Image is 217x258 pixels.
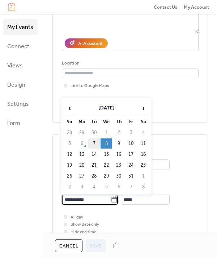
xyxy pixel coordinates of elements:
[76,117,88,127] th: Mo
[88,117,100,127] th: Tu
[7,118,20,129] span: Form
[113,117,124,127] th: Th
[7,99,29,110] span: Settings
[3,115,38,131] a: Form
[3,77,38,92] a: Design
[3,38,38,54] a: Connect
[88,149,100,159] td: 14
[71,221,99,228] span: Show date only
[101,138,112,149] td: 8
[88,171,100,181] td: 28
[76,149,88,159] td: 13
[125,171,137,181] td: 31
[7,22,33,33] span: My Events
[125,182,137,192] td: 7
[137,182,149,192] td: 8
[62,60,197,67] div: Location
[137,149,149,159] td: 18
[76,128,88,138] td: 29
[88,182,100,192] td: 4
[125,149,137,159] td: 17
[64,171,75,181] td: 26
[7,60,23,71] span: Views
[184,4,209,11] span: My Account
[154,3,178,11] a: Contact Us
[3,58,38,73] a: Views
[101,149,112,159] td: 15
[125,117,137,127] th: Fr
[3,96,38,112] a: Settings
[154,4,178,11] span: Contact Us
[64,160,75,170] td: 19
[64,128,75,138] td: 28
[101,160,112,170] td: 22
[137,138,149,149] td: 11
[88,128,100,138] td: 30
[137,160,149,170] td: 25
[78,40,103,47] div: AI Assistant
[88,138,100,149] td: 7
[71,214,83,221] span: All day
[113,138,124,149] td: 9
[113,182,124,192] td: 6
[137,171,149,181] td: 1
[3,19,38,35] a: My Events
[64,117,75,127] th: Su
[7,79,25,91] span: Design
[64,182,75,192] td: 2
[8,3,15,11] img: logo
[125,160,137,170] td: 24
[7,41,29,52] span: Connect
[125,128,137,138] td: 3
[138,101,149,115] span: ›
[113,171,124,181] td: 30
[64,101,75,115] span: ‹
[101,117,112,127] th: We
[137,128,149,138] td: 4
[76,100,137,116] th: [DATE]
[137,117,149,127] th: Sa
[71,82,109,90] span: Link to Google Maps
[64,149,75,159] td: 12
[76,160,88,170] td: 20
[65,38,108,48] button: AI Assistant
[113,149,124,159] td: 16
[125,138,137,149] td: 10
[184,3,209,11] a: My Account
[101,182,112,192] td: 5
[88,160,100,170] td: 21
[64,138,75,149] td: 5
[76,171,88,181] td: 27
[101,128,112,138] td: 1
[113,160,124,170] td: 23
[71,229,96,236] span: Hide end time
[101,171,112,181] td: 29
[55,239,82,252] button: Cancel
[113,128,124,138] td: 2
[76,182,88,192] td: 3
[76,138,88,149] td: 6
[59,242,78,250] span: Cancel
